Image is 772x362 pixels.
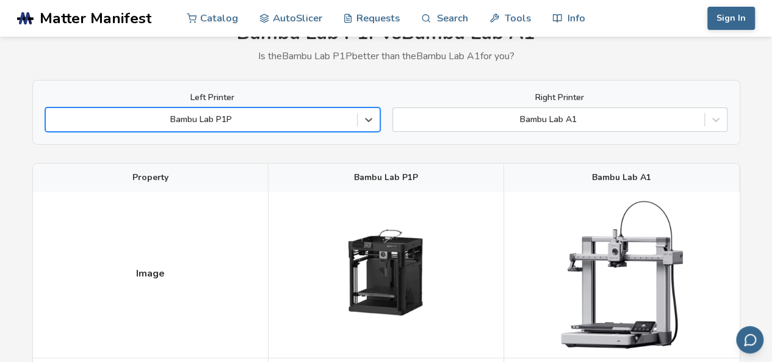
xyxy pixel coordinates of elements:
span: Image [136,268,165,279]
span: Property [132,173,168,183]
h1: Bambu Lab P1P vs Bambu Lab A1 [32,22,740,45]
span: Bambu Lab A1 [592,173,651,183]
button: Sign In [707,7,755,30]
span: Matter Manifest [40,10,151,27]
span: Bambu Lab P1P [354,173,418,183]
img: Bambu Lab A1 [561,201,683,348]
label: Right Printer [392,93,727,103]
img: Bambu Lab P1P [325,214,447,336]
p: Is the Bambu Lab P1P better than the Bambu Lab A1 for you? [32,51,740,62]
label: Left Printer [45,93,380,103]
button: Send feedback via email [736,326,763,353]
input: Bambu Lab A1 [399,115,402,125]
